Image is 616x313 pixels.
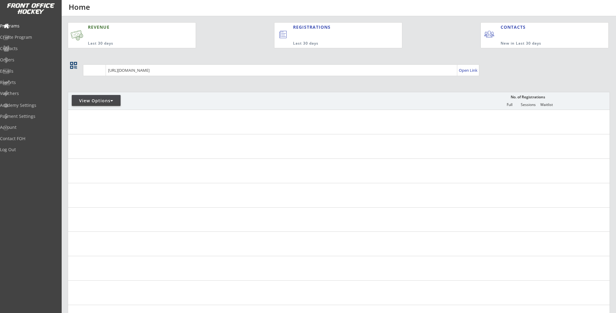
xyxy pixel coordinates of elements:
[72,98,121,104] div: View Options
[459,66,478,75] a: Open Link
[459,68,478,73] div: Open Link
[88,24,166,30] div: REVENUE
[519,103,537,107] div: Sessions
[537,103,556,107] div: Waitlist
[69,61,78,70] button: qr_code
[88,41,166,46] div: Last 30 days
[500,103,519,107] div: Full
[501,24,528,30] div: CONTACTS
[509,95,547,99] div: No. of Registrations
[293,41,377,46] div: Last 30 days
[293,24,374,30] div: REGISTRATIONS
[501,41,580,46] div: New in Last 30 days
